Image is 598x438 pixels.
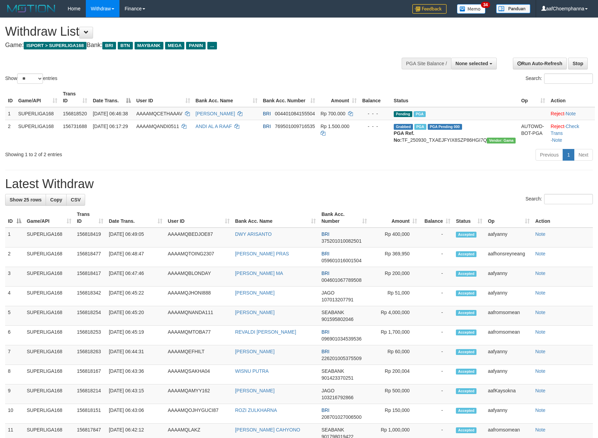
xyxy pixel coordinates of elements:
[526,194,593,204] label: Search:
[535,310,545,315] a: Note
[485,208,532,228] th: Op: activate to sort column ascending
[118,42,133,49] span: BTN
[235,310,275,315] a: [PERSON_NAME]
[24,247,74,267] td: SUPERLIGA168
[568,58,588,69] a: Stop
[106,287,165,306] td: [DATE] 06:45:22
[102,42,116,49] span: BRI
[74,306,106,326] td: 156818254
[93,124,128,129] span: [DATE] 06:17:29
[321,368,344,374] span: SEABANK
[24,365,74,384] td: SUPERLIGA168
[74,247,106,267] td: 156818477
[532,208,593,228] th: Action
[321,336,361,342] span: Copy 096901034539536 to clipboard
[321,231,329,237] span: BRI
[321,277,361,283] span: Copy 004601067789508 to clipboard
[321,258,361,263] span: Copy 059601016001504 to clipboard
[74,326,106,345] td: 156818253
[551,111,564,116] a: Reject
[535,270,545,276] a: Note
[321,329,329,335] span: BRI
[260,88,318,107] th: Bank Acc. Number: activate to sort column ascending
[74,365,106,384] td: 156818167
[5,3,57,14] img: MOTION_logo.png
[15,120,60,146] td: SUPERLIGA168
[362,123,388,130] div: - - -
[10,197,42,203] span: Show 25 rows
[5,42,392,49] h4: Game: Bank:
[165,326,232,345] td: AAAAMQMTOBA77
[548,88,595,107] th: Action
[496,4,530,13] img: panduan.png
[60,88,90,107] th: Trans ID: activate to sort column ascending
[456,330,476,335] span: Accepted
[321,310,344,315] span: SEABANK
[24,326,74,345] td: SUPERLIGA168
[5,287,24,306] td: 4
[420,345,453,365] td: -
[5,247,24,267] td: 2
[551,124,579,136] a: Check Trans
[5,88,15,107] th: ID
[5,326,24,345] td: 6
[90,88,134,107] th: Date Trans.: activate to sort column descending
[391,120,518,146] td: TF_250930_TXAEJFYIX8SZP86HGI7Q
[24,208,74,228] th: Game/API: activate to sort column ascending
[563,149,574,161] a: 1
[24,287,74,306] td: SUPERLIGA168
[106,326,165,345] td: [DATE] 06:45:19
[24,384,74,404] td: SUPERLIGA168
[420,247,453,267] td: -
[263,111,271,116] span: BRI
[420,404,453,424] td: -
[5,120,15,146] td: 2
[420,267,453,287] td: -
[321,290,334,296] span: JAGO
[74,228,106,247] td: 156818419
[456,271,476,277] span: Accepted
[536,149,563,161] a: Previous
[235,231,272,237] a: DWY ARISANTO
[5,345,24,365] td: 7
[5,404,24,424] td: 10
[420,384,453,404] td: -
[165,306,232,326] td: AAAAMQNANDA111
[63,124,87,129] span: 156731688
[428,124,462,130] span: PGA Pending
[106,267,165,287] td: [DATE] 06:47:46
[518,88,548,107] th: Op: activate to sort column ascending
[50,197,62,203] span: Copy
[394,130,414,143] b: PGA Ref. No:
[106,384,165,404] td: [DATE] 06:43:15
[420,287,453,306] td: -
[93,111,128,116] span: [DATE] 06:46:38
[165,42,185,49] span: MEGA
[165,267,232,287] td: AAAAMQBLONDAY
[165,228,232,247] td: AAAAMQBEDJOE87
[321,316,353,322] span: Copy 901595802046 to clipboard
[24,267,74,287] td: SUPERLIGA168
[535,290,545,296] a: Note
[551,124,564,129] a: Reject
[456,232,476,238] span: Accepted
[535,407,545,413] a: Note
[412,4,447,14] img: Feedback.jpg
[535,329,545,335] a: Note
[456,61,488,66] span: None selected
[5,365,24,384] td: 8
[456,251,476,257] span: Accepted
[321,356,361,361] span: Copy 226201005375509 to clipboard
[74,267,106,287] td: 156818417
[370,404,420,424] td: Rp 150,000
[485,306,532,326] td: aafromsomean
[370,247,420,267] td: Rp 369,950
[235,407,277,413] a: ROZI ZULKHARNA
[485,365,532,384] td: aafyanny
[370,345,420,365] td: Rp 60,000
[420,306,453,326] td: -
[457,4,486,14] img: Button%20Memo.svg
[263,124,271,129] span: BRI
[106,306,165,326] td: [DATE] 06:45:20
[535,349,545,354] a: Note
